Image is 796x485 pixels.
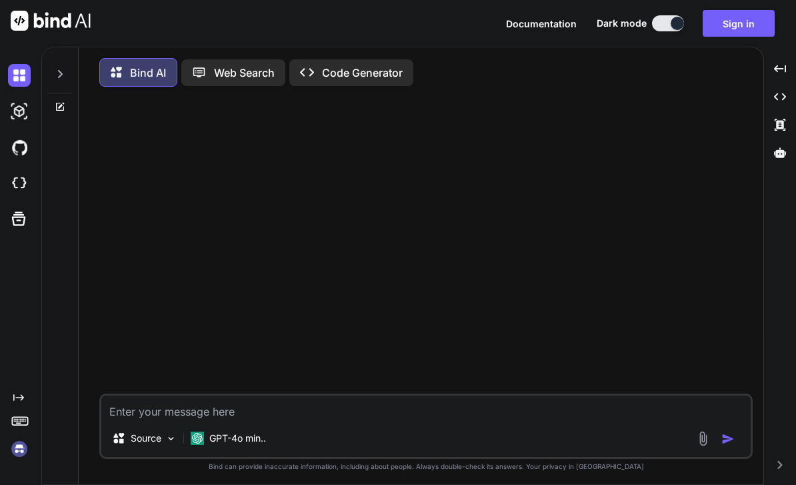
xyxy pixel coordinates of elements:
[597,17,647,30] span: Dark mode
[214,65,275,81] p: Web Search
[506,18,577,29] span: Documentation
[8,438,31,460] img: signin
[322,65,403,81] p: Code Generator
[703,10,775,37] button: Sign in
[130,65,166,81] p: Bind AI
[131,432,161,445] p: Source
[11,11,91,31] img: Bind AI
[721,432,735,446] img: icon
[209,432,266,445] p: GPT-4o min..
[191,432,204,445] img: GPT-4o mini
[8,64,31,87] img: darkChat
[99,462,753,472] p: Bind can provide inaccurate information, including about people. Always double-check its answers....
[8,172,31,195] img: cloudideIcon
[8,100,31,123] img: darkAi-studio
[165,433,177,444] img: Pick Models
[8,136,31,159] img: githubDark
[695,431,711,446] img: attachment
[506,17,577,31] button: Documentation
